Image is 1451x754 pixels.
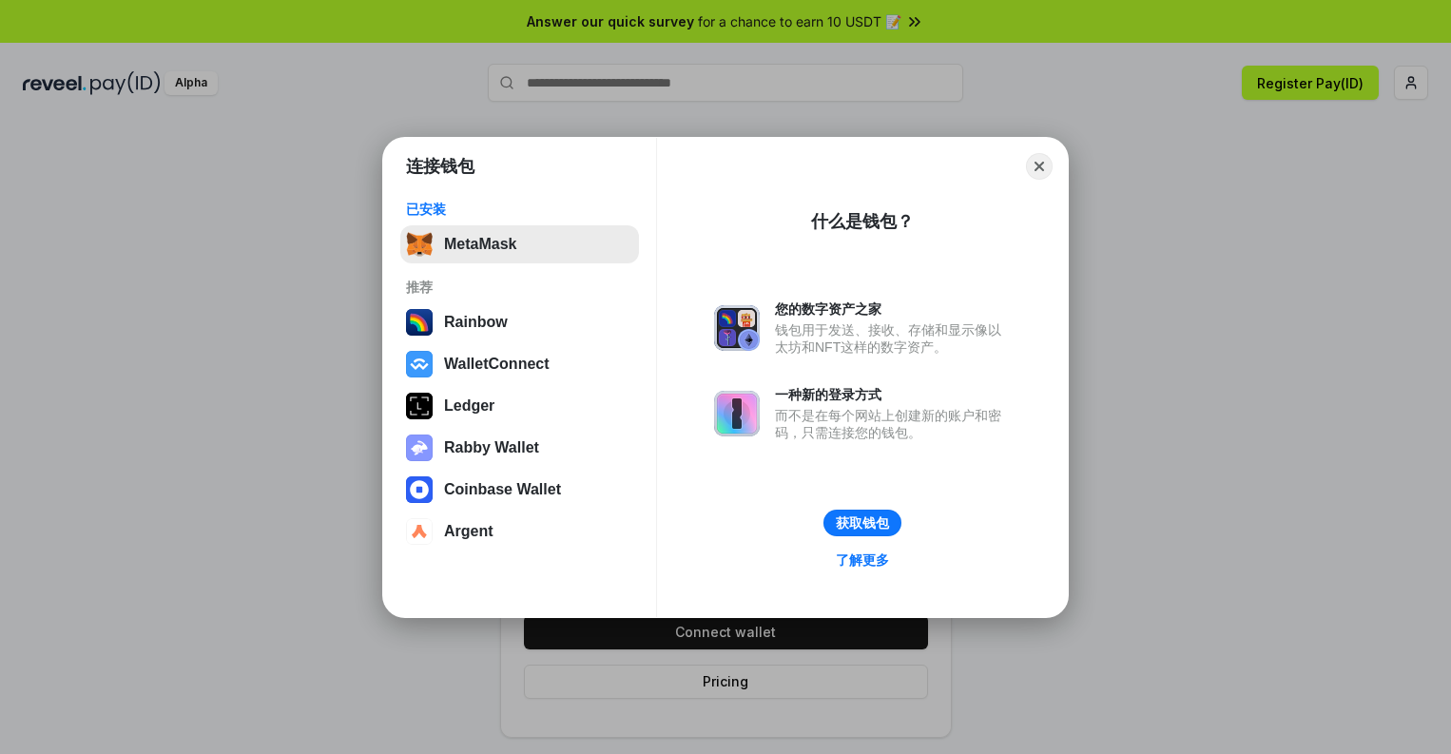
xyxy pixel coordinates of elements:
div: Coinbase Wallet [444,481,561,498]
div: Rainbow [444,314,508,331]
div: 了解更多 [836,551,889,569]
div: MetaMask [444,236,516,253]
button: MetaMask [400,225,639,263]
a: 了解更多 [824,548,900,572]
button: Rabby Wallet [400,429,639,467]
img: svg+xml,%3Csvg%20width%3D%2228%22%20height%3D%2228%22%20viewBox%3D%220%200%2028%2028%22%20fill%3D... [406,476,433,503]
div: Ledger [444,397,494,415]
div: 推荐 [406,279,633,296]
img: svg+xml,%3Csvg%20xmlns%3D%22http%3A%2F%2Fwww.w3.org%2F2000%2Fsvg%22%20fill%3D%22none%22%20viewBox... [714,391,760,436]
button: Argent [400,512,639,551]
button: Coinbase Wallet [400,471,639,509]
div: 什么是钱包？ [811,210,914,233]
img: svg+xml,%3Csvg%20width%3D%2228%22%20height%3D%2228%22%20viewBox%3D%220%200%2028%2028%22%20fill%3D... [406,518,433,545]
img: svg+xml,%3Csvg%20width%3D%2228%22%20height%3D%2228%22%20viewBox%3D%220%200%2028%2028%22%20fill%3D... [406,351,433,377]
div: Rabby Wallet [444,439,539,456]
img: svg+xml,%3Csvg%20xmlns%3D%22http%3A%2F%2Fwww.w3.org%2F2000%2Fsvg%22%20fill%3D%22none%22%20viewBox... [406,435,433,461]
div: 获取钱包 [836,514,889,532]
div: 一种新的登录方式 [775,386,1011,403]
button: WalletConnect [400,345,639,383]
div: WalletConnect [444,356,550,373]
img: svg+xml,%3Csvg%20fill%3D%22none%22%20height%3D%2233%22%20viewBox%3D%220%200%2035%2033%22%20width%... [406,231,433,258]
div: 已安装 [406,201,633,218]
img: svg+xml,%3Csvg%20xmlns%3D%22http%3A%2F%2Fwww.w3.org%2F2000%2Fsvg%22%20fill%3D%22none%22%20viewBox... [714,305,760,351]
div: 而不是在每个网站上创建新的账户和密码，只需连接您的钱包。 [775,407,1011,441]
button: Ledger [400,387,639,425]
img: svg+xml,%3Csvg%20width%3D%22120%22%20height%3D%22120%22%20viewBox%3D%220%200%20120%20120%22%20fil... [406,309,433,336]
button: Close [1026,153,1053,180]
div: 您的数字资产之家 [775,300,1011,318]
div: Argent [444,523,493,540]
div: 钱包用于发送、接收、存储和显示像以太坊和NFT这样的数字资产。 [775,321,1011,356]
img: svg+xml,%3Csvg%20xmlns%3D%22http%3A%2F%2Fwww.w3.org%2F2000%2Fsvg%22%20width%3D%2228%22%20height%3... [406,393,433,419]
button: 获取钱包 [823,510,901,536]
button: Rainbow [400,303,639,341]
h1: 连接钱包 [406,155,474,178]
